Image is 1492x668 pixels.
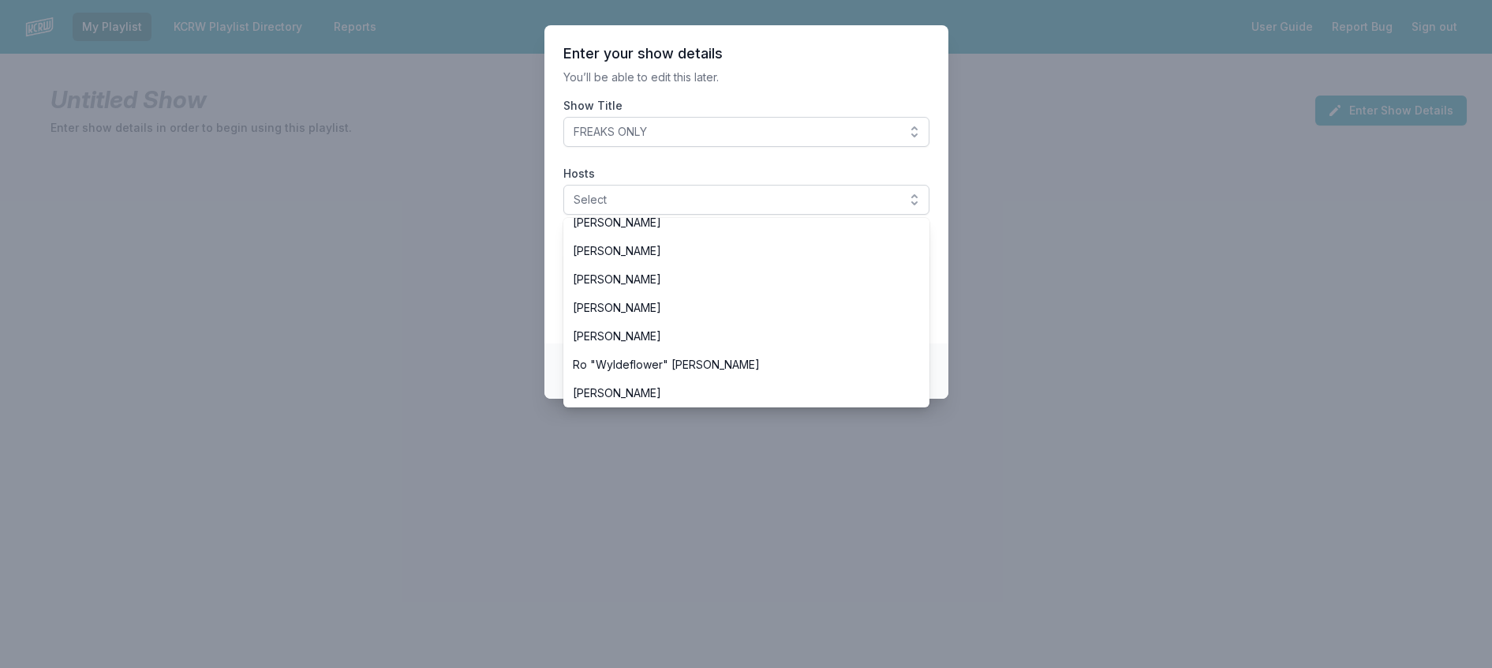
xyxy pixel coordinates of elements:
[563,44,929,63] header: Enter your show details
[563,117,929,147] button: FREAKS ONLY
[573,357,901,373] span: Ro "Wyldeflower" [PERSON_NAME]
[573,272,901,287] span: [PERSON_NAME]
[563,98,929,114] label: Show Title
[573,328,901,344] span: [PERSON_NAME]
[563,185,929,215] button: Select
[563,166,929,182] label: Hosts
[563,69,929,85] p: You’ll be able to edit this later.
[573,243,901,259] span: [PERSON_NAME]
[574,124,897,140] span: FREAKS ONLY
[573,215,901,231] span: [PERSON_NAME]
[574,192,897,208] span: Select
[573,300,901,316] span: [PERSON_NAME]
[573,385,901,401] span: [PERSON_NAME]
